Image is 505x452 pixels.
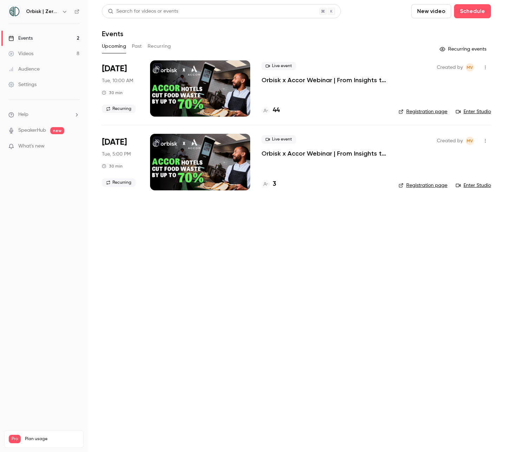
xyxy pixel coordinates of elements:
[102,105,136,113] span: Recurring
[18,111,28,118] span: Help
[261,135,296,144] span: Live event
[437,137,463,145] span: Created by
[18,143,45,150] span: What's new
[261,76,387,84] a: Orbisk x Accor Webinar | From Insights to Actions: Create Your Personalized Food Waste Plan with ...
[18,127,46,134] a: SpeakerHub
[8,66,40,73] div: Audience
[8,50,33,57] div: Videos
[261,149,387,158] a: Orbisk x Accor Webinar | From Insights to Actions: Create Your Personalized Food Waste Plan with ...
[102,60,139,117] div: Sep 16 Tue, 10:00 AM (Europe/Amsterdam)
[132,41,142,52] button: Past
[261,106,280,115] a: 44
[25,436,79,442] span: Plan usage
[466,137,474,145] span: Mariniki Vasileiou
[102,77,133,84] span: Tue, 10:00 AM
[399,108,447,115] a: Registration page
[9,435,21,443] span: Pro
[102,63,127,74] span: [DATE]
[399,182,447,189] a: Registration page
[102,30,123,38] h1: Events
[102,134,139,190] div: Sep 16 Tue, 5:00 PM (Europe/Amsterdam)
[8,35,33,42] div: Events
[261,179,276,189] a: 3
[436,44,491,55] button: Recurring events
[102,163,123,169] div: 30 min
[454,4,491,18] button: Schedule
[102,41,126,52] button: Upcoming
[71,143,79,150] iframe: Noticeable Trigger
[26,8,59,15] h6: Orbisk | Zero Food Waste
[273,179,276,189] h4: 3
[102,137,127,148] span: [DATE]
[466,63,474,72] span: Mariniki Vasileiou
[467,63,473,72] span: MV
[108,8,178,15] div: Search for videos or events
[148,41,171,52] button: Recurring
[456,182,491,189] a: Enter Studio
[8,81,37,88] div: Settings
[467,137,473,145] span: MV
[102,151,131,158] span: Tue, 5:00 PM
[102,178,136,187] span: Recurring
[273,106,280,115] h4: 44
[437,63,463,72] span: Created by
[411,4,451,18] button: New video
[102,90,123,96] div: 30 min
[50,127,64,134] span: new
[9,6,20,17] img: Orbisk | Zero Food Waste
[8,111,79,118] li: help-dropdown-opener
[456,108,491,115] a: Enter Studio
[261,62,296,70] span: Live event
